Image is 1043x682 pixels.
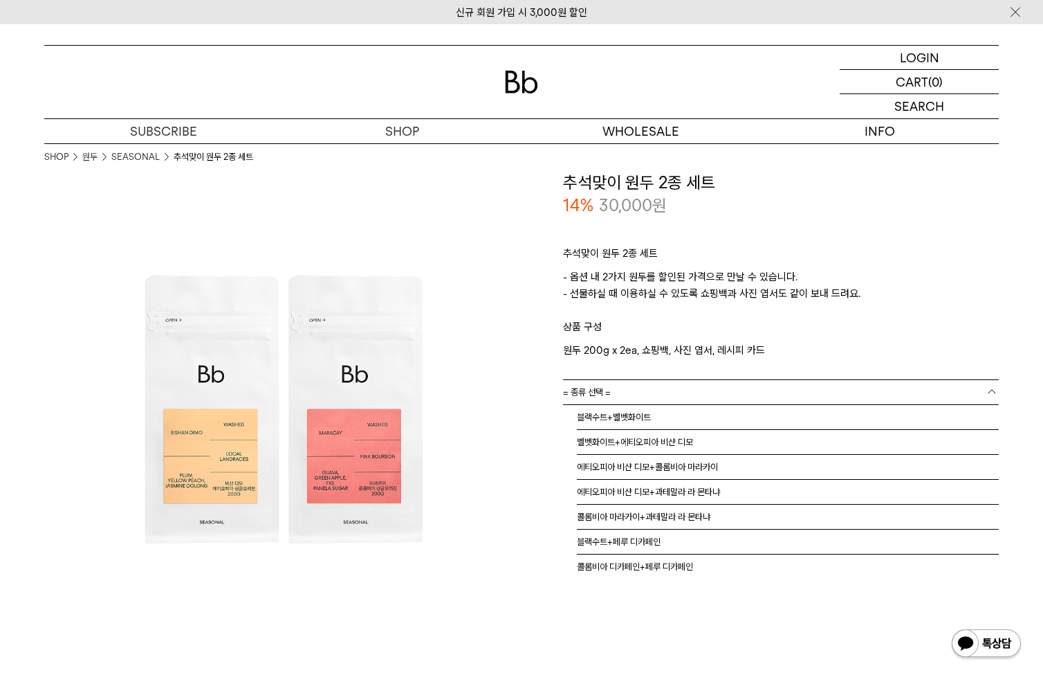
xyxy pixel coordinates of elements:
p: - 옵션 내 2가지 원두를 할인된 가격으로 만날 수 있습니다. - 선물하실 때 이용하실 수 있도록 쇼핑백과 사진 엽서도 같이 보내 드려요. [563,269,999,318]
span: 원 [652,195,667,215]
p: (0) [928,70,943,93]
li: 블랙수트+벨벳화이트 [577,405,999,430]
li: 벨벳화이트+에티오피아 비샨 디모 [577,430,999,455]
a: 원두 [82,150,98,164]
a: CART (0) [840,70,999,94]
span: = 종류 선택 = [563,380,611,404]
p: INFO [760,119,999,143]
p: 원두 200g x 2ea, 쇼핑백, 사진 엽서, 레시피 카드 [563,342,999,359]
a: SUBSCRIBE [44,119,283,143]
li: 콜롬비아 디카페인+페루 디카페인 [577,555,999,580]
p: 상품 구성 [563,318,999,342]
p: WHOLESALE [521,119,760,143]
p: LOGIN [900,46,939,69]
li: 에티오피아 비샨 디모+과테말라 라 몬타냐 [577,480,999,505]
li: 콜롬비아 마라카이+과테말라 라 몬타냐 [577,505,999,530]
li: 에티오피아 비샨 디모+콜롬비아 마라카이 [577,455,999,480]
li: 추석맞이 원두 2종 세트 [174,150,253,164]
p: CART [896,70,928,93]
h3: 추석맞이 원두 2종 세트 [563,171,999,195]
p: 14% [563,194,593,217]
a: LOGIN [840,46,999,70]
p: SEARCH [894,94,944,118]
a: SHOP [283,119,521,143]
img: 로고 [505,71,538,93]
a: SEASONAL [111,150,160,164]
a: SHOP [44,150,68,164]
a: 신규 회원 가입 시 3,000원 할인 [456,6,587,19]
img: 카카오톡 채널 1:1 채팅 버튼 [950,628,1022,661]
p: 30,000 [599,194,667,217]
img: 추석맞이 원두 2종 세트 [44,171,521,649]
li: 블랙수트+페루 디카페인 [577,530,999,555]
p: 추석맞이 원두 2종 세트 [563,245,999,269]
